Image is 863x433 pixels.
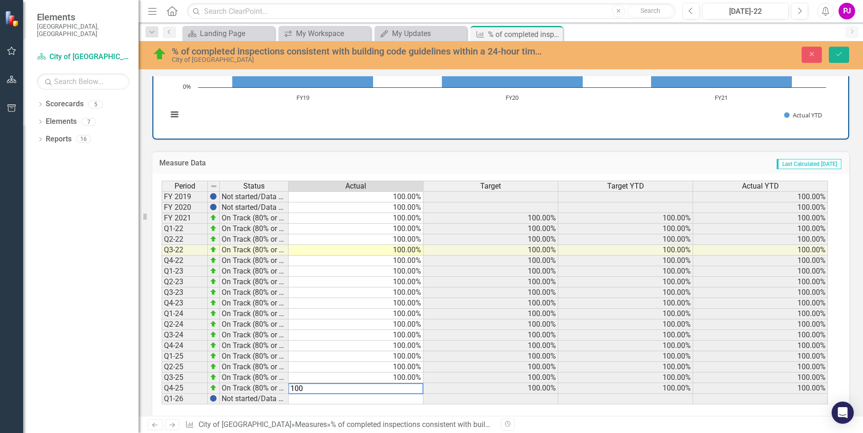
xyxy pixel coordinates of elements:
[289,245,423,256] td: 100.00%
[37,73,129,90] input: Search Below...
[693,213,828,224] td: 100.00%
[296,28,368,39] div: My Workspace
[296,93,309,102] text: FY19
[172,56,543,63] div: City of [GEOGRAPHIC_DATA]
[693,202,828,213] td: 100.00%
[558,362,693,372] td: 100.00%
[289,202,423,213] td: 100.00%
[210,352,217,360] img: zOikAAAAAElFTkSuQmCC
[220,256,289,266] td: On Track (80% or higher)
[46,134,72,145] a: Reports
[289,224,423,234] td: 100.00%
[168,108,181,121] button: View chart menu, Chart
[220,234,289,245] td: On Track (80% or higher)
[558,372,693,383] td: 100.00%
[210,310,217,317] img: zOikAAAAAElFTkSuQmCC
[210,214,217,221] img: zOikAAAAAElFTkSuQmCC
[693,298,828,309] td: 100.00%
[200,28,272,39] div: Landing Page
[607,182,644,190] span: Target YTD
[423,213,558,224] td: 100.00%
[295,420,327,429] a: Measures
[88,100,103,108] div: 5
[742,182,779,190] span: Actual YTD
[162,287,208,298] td: Q3-23
[210,235,217,243] img: zOikAAAAAElFTkSuQmCC
[162,372,208,383] td: Q3-25
[162,362,208,372] td: Q2-25
[423,362,558,372] td: 100.00%
[392,28,465,39] div: My Updates
[210,246,217,253] img: zOikAAAAAElFTkSuQmCC
[289,330,423,341] td: 100.00%
[693,256,828,266] td: 100.00%
[162,277,208,287] td: Q2-23
[289,341,423,351] td: 100.00%
[162,245,208,256] td: Q3-22
[210,299,217,306] img: zOikAAAAAElFTkSuQmCC
[693,287,828,298] td: 100.00%
[220,372,289,383] td: On Track (80% or higher)
[210,395,217,402] img: BgCOk07PiH71IgAAAABJRU5ErkJggg==
[423,224,558,234] td: 100.00%
[558,245,693,256] td: 100.00%
[162,319,208,330] td: Q2-24
[693,319,828,330] td: 100.00%
[220,277,289,287] td: On Track (80% or higher)
[702,3,789,19] button: [DATE]-22
[210,342,217,349] img: zOikAAAAAElFTkSuQmCC
[331,420,642,429] div: % of completed inspections consistent with building code guidelines within a 24-hour timeframe
[220,287,289,298] td: On Track (80% or higher)
[693,362,828,372] td: 100.00%
[183,82,191,91] text: 0%
[423,383,558,394] td: 100.00%
[627,5,673,18] button: Search
[423,309,558,319] td: 100.00%
[289,351,423,362] td: 100.00%
[558,213,693,224] td: 100.00%
[558,298,693,309] td: 100.00%
[162,351,208,362] td: Q1-25
[423,341,558,351] td: 100.00%
[220,341,289,351] td: On Track (80% or higher)
[558,341,693,351] td: 100.00%
[210,320,217,328] img: zOikAAAAAElFTkSuQmCC
[289,298,423,309] td: 100.00%
[558,266,693,277] td: 100.00%
[423,319,558,330] td: 100.00%
[37,23,129,38] small: [GEOGRAPHIC_DATA], [GEOGRAPHIC_DATA]
[423,234,558,245] td: 100.00%
[37,52,129,62] a: City of [GEOGRAPHIC_DATA]
[423,277,558,287] td: 100.00%
[289,319,423,330] td: 100.00%
[210,193,217,200] img: BgCOk07PiH71IgAAAABJRU5ErkJggg==
[199,420,291,429] a: City of [GEOGRAPHIC_DATA]
[81,118,96,126] div: 7
[345,182,366,190] span: Actual
[693,309,828,319] td: 100.00%
[162,224,208,234] td: Q1-22
[185,420,494,430] div: » »
[558,224,693,234] td: 100.00%
[558,256,693,266] td: 100.00%
[640,7,660,14] span: Search
[37,12,129,23] span: Elements
[220,319,289,330] td: On Track (80% or higher)
[693,224,828,234] td: 100.00%
[162,213,208,224] td: FY 2021
[220,245,289,256] td: On Track (80% or higher)
[423,372,558,383] td: 100.00%
[558,277,693,287] td: 100.00%
[162,341,208,351] td: Q4-24
[423,287,558,298] td: 100.00%
[488,29,561,40] div: % of completed inspections consistent with building code guidelines within a 24-hour timeframe
[558,309,693,319] td: 100.00%
[693,341,828,351] td: 100.00%
[423,351,558,362] td: 100.00%
[506,93,519,102] text: FY20
[839,3,855,19] button: PJ
[210,288,217,296] img: zOikAAAAAElFTkSuQmCC
[210,203,217,211] img: BgCOk07PiH71IgAAAABJRU5ErkJggg==
[289,256,423,266] td: 100.00%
